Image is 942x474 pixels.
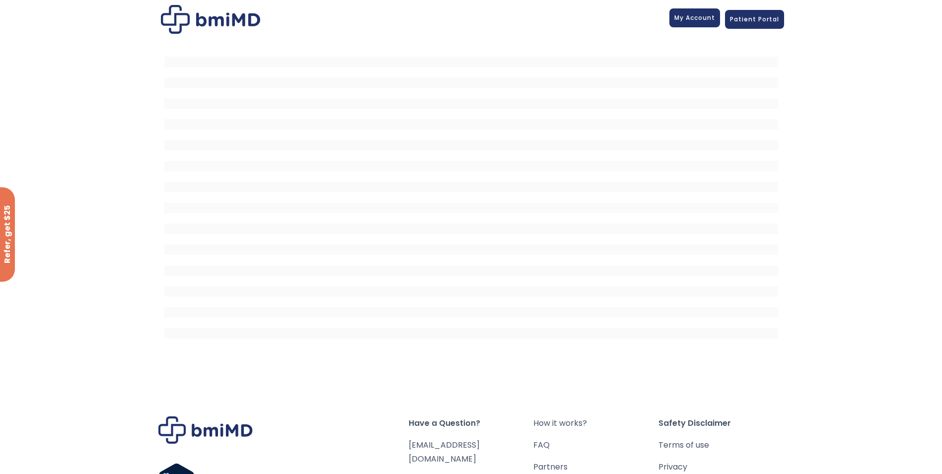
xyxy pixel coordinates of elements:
span: My Account [674,13,715,22]
span: Have a Question? [409,416,534,430]
img: Brand Logo [158,416,253,444]
a: How it works? [533,416,658,430]
a: Terms of use [658,438,784,452]
a: Partners [533,460,658,474]
a: [EMAIL_ADDRESS][DOMAIN_NAME] [409,439,480,465]
span: Patient Portal [730,15,779,23]
a: Privacy [658,460,784,474]
a: FAQ [533,438,658,452]
a: Patient Portal [725,10,784,29]
a: My Account [669,8,720,27]
iframe: MDI Patient Messaging Portal [164,46,778,344]
span: Safety Disclaimer [658,416,784,430]
img: Patient Messaging Portal [161,5,260,34]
